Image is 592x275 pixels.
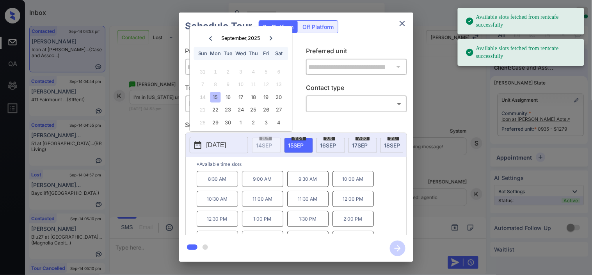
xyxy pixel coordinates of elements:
p: 10:30 AM [197,191,238,207]
div: Not available Sunday, September 7th, 2025 [197,79,208,90]
div: Choose Monday, September 22nd, 2025 [210,105,221,115]
div: Sat [274,48,284,59]
div: Not available Sunday, September 14th, 2025 [197,92,208,102]
div: month 2025-09 [192,65,290,129]
p: 3:00 PM [242,231,283,247]
div: Choose Friday, October 3rd, 2025 [261,117,272,128]
div: Choose Tuesday, September 23rd, 2025 [223,105,233,115]
p: 2:00 PM [332,211,374,227]
p: 10:00 AM [332,171,374,187]
div: date-select [316,138,345,153]
p: 1:00 PM [242,211,283,227]
div: Not available Tuesday, September 2nd, 2025 [223,67,233,77]
div: Available slots fetched from rentcafe successfully [466,10,578,32]
span: 17 SEP [352,142,368,149]
span: mon [292,136,306,140]
div: On Platform [259,21,298,33]
div: date-select [380,138,409,153]
p: 2:30 PM [197,231,238,247]
div: Wed [236,48,246,59]
p: 9:30 AM [287,171,329,187]
div: Sun [197,48,208,59]
div: Not available Wednesday, September 3rd, 2025 [236,67,246,77]
div: Choose Thursday, September 18th, 2025 [248,92,259,102]
span: 15 SEP [288,142,304,149]
p: 11:00 AM [242,191,283,207]
span: thu [388,136,399,140]
p: Tour type [185,83,286,95]
p: 11:30 AM [287,191,329,207]
div: Not available Saturday, September 13th, 2025 [274,79,284,90]
div: Thu [248,48,259,59]
div: Choose Thursday, September 25th, 2025 [248,105,259,115]
p: 8:30 AM [197,171,238,187]
div: In Person [187,97,284,110]
p: 1:30 PM [287,211,329,227]
p: 12:00 PM [332,191,374,207]
div: Choose Tuesday, September 16th, 2025 [223,92,233,102]
div: Choose Friday, September 19th, 2025 [261,92,272,102]
div: Off Platform [299,21,338,33]
div: Not available Saturday, September 6th, 2025 [274,67,284,77]
div: Not available Friday, September 5th, 2025 [261,67,272,77]
span: tue [324,136,335,140]
p: Select slot [185,120,407,133]
div: Not available Sunday, September 21st, 2025 [197,105,208,115]
div: Choose Wednesday, October 1st, 2025 [236,117,246,128]
div: Choose Saturday, October 4th, 2025 [274,117,284,128]
div: Available slots fetched from rentcafe successfully [466,41,578,63]
div: Choose Saturday, September 27th, 2025 [274,105,284,115]
p: 9:00 AM [242,171,283,187]
div: Not available Thursday, September 4th, 2025 [248,67,259,77]
div: September , 2025 [221,35,260,41]
div: Fri [261,48,272,59]
div: Not available Friday, September 12th, 2025 [261,79,272,90]
button: [DATE] [190,137,248,153]
p: *Available time slots [197,157,407,171]
div: Choose Wednesday, September 24th, 2025 [236,105,246,115]
div: Not available Sunday, August 31st, 2025 [197,67,208,77]
button: btn-next [385,238,410,259]
div: Choose Monday, September 15th, 2025 [210,92,221,102]
div: Not available Monday, September 8th, 2025 [210,79,221,90]
div: Not available Thursday, September 11th, 2025 [248,79,259,90]
p: 3:30 PM [287,231,329,247]
p: 12:30 PM [197,211,238,227]
div: date-select [284,138,313,153]
div: Mon [210,48,221,59]
div: Choose Thursday, October 2nd, 2025 [248,117,259,128]
div: Choose Wednesday, September 17th, 2025 [236,92,246,102]
div: Choose Friday, September 26th, 2025 [261,105,272,115]
span: 16 SEP [320,142,336,149]
button: close [395,16,410,31]
div: Tue [223,48,233,59]
div: Choose Monday, September 29th, 2025 [210,117,221,128]
div: Not available Wednesday, September 10th, 2025 [236,79,246,90]
div: Not available Sunday, September 28th, 2025 [197,117,208,128]
h2: Schedule Tour [179,13,259,40]
span: wed [356,136,370,140]
p: Contact type [306,83,407,95]
div: Choose Tuesday, September 30th, 2025 [223,117,233,128]
div: Choose Saturday, September 20th, 2025 [274,92,284,102]
p: Preferred community [185,46,286,59]
div: date-select [348,138,377,153]
div: Not available Monday, September 1st, 2025 [210,67,221,77]
p: [DATE] [206,140,226,150]
p: 4:00 PM [332,231,374,247]
div: Not available Tuesday, September 9th, 2025 [223,79,233,90]
p: Preferred unit [306,46,407,59]
span: 18 SEP [384,142,400,149]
